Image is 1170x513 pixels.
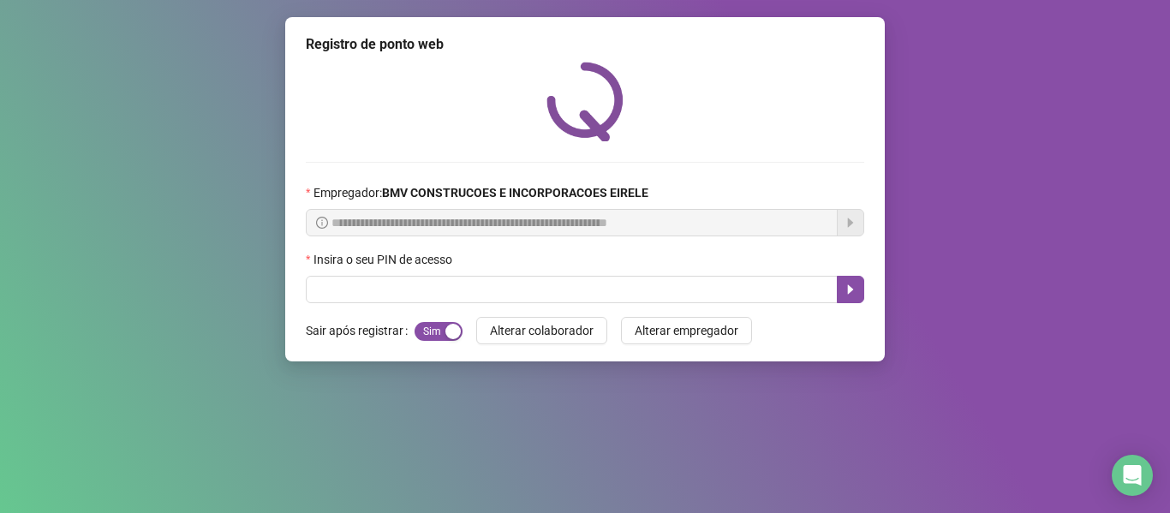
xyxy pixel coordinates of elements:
button: Alterar colaborador [476,317,607,344]
span: info-circle [316,217,328,229]
button: Alterar empregador [621,317,752,344]
span: Alterar empregador [635,321,738,340]
strong: BMV CONSTRUCOES E INCORPORACOES EIRELE [382,186,648,200]
label: Sair após registrar [306,317,415,344]
label: Insira o seu PIN de acesso [306,250,463,269]
div: Registro de ponto web [306,34,864,55]
span: Empregador : [313,183,648,202]
span: caret-right [844,283,857,296]
img: QRPoint [546,62,624,141]
span: Alterar colaborador [490,321,594,340]
div: Open Intercom Messenger [1112,455,1153,496]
